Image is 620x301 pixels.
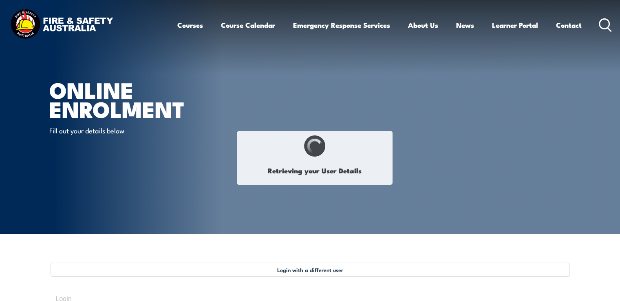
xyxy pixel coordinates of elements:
span: Login with a different user [277,266,343,273]
a: Emergency Response Services [293,14,390,36]
a: Learner Portal [492,14,538,36]
a: Contact [556,14,582,36]
a: Course Calendar [221,14,275,36]
h1: Online Enrolment [49,80,251,118]
a: About Us [408,14,438,36]
a: Courses [177,14,203,36]
h1: Retrieving your User Details [241,161,388,180]
a: News [456,14,474,36]
p: Fill out your details below [49,126,198,135]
